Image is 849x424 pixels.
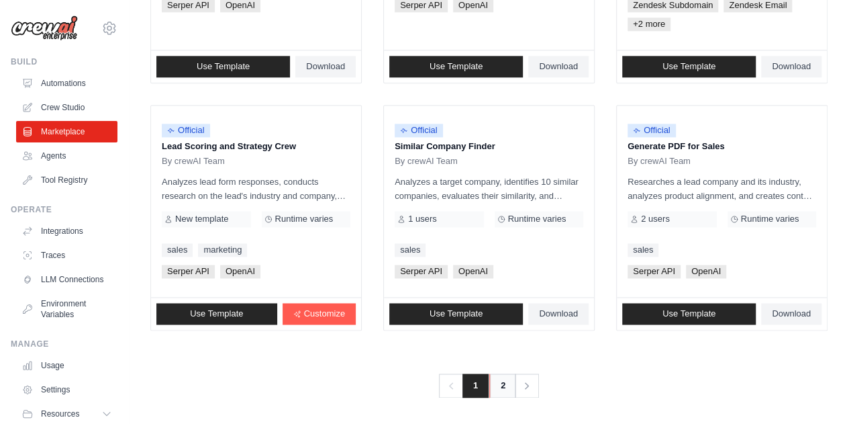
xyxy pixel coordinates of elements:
[156,303,277,325] a: Use Template
[11,204,117,215] div: Operate
[220,265,260,278] span: OpenAI
[162,265,215,278] span: Serper API
[628,17,670,31] span: +2 more
[16,220,117,242] a: Integrations
[16,121,117,142] a: Marketplace
[439,374,539,398] nav: Pagination
[190,308,243,319] span: Use Template
[772,61,811,72] span: Download
[175,214,228,224] span: New template
[389,56,523,77] a: Use Template
[16,293,117,325] a: Environment Variables
[16,379,117,400] a: Settings
[628,124,676,137] span: Official
[462,374,489,398] span: 1
[662,308,715,319] span: Use Template
[198,243,247,257] a: marketing
[395,243,426,257] a: sales
[11,339,117,349] div: Manage
[395,156,458,167] span: By crewAI Team
[453,265,493,278] span: OpenAI
[628,175,816,203] p: Researches a lead company and its industry, analyzes product alignment, and creates content for a...
[16,169,117,191] a: Tool Registry
[275,214,334,224] span: Runtime varies
[306,61,345,72] span: Download
[528,56,589,77] a: Download
[395,140,583,153] p: Similar Company Finder
[430,61,483,72] span: Use Template
[16,73,117,94] a: Automations
[162,175,350,203] p: Analyzes lead form responses, conducts research on the lead's industry and company, and scores th...
[197,61,250,72] span: Use Template
[41,409,79,419] span: Resources
[489,374,516,398] a: 2
[162,124,210,137] span: Official
[622,303,756,325] a: Use Template
[16,355,117,376] a: Usage
[741,214,799,224] span: Runtime varies
[395,265,448,278] span: Serper API
[16,97,117,118] a: Crew Studio
[528,303,589,325] a: Download
[162,140,350,153] p: Lead Scoring and Strategy Crew
[622,56,756,77] a: Use Template
[295,56,356,77] a: Download
[508,214,566,224] span: Runtime varies
[162,156,225,167] span: By crewAI Team
[539,308,578,319] span: Download
[641,214,670,224] span: 2 users
[11,15,78,41] img: Logo
[430,308,483,319] span: Use Template
[16,245,117,266] a: Traces
[304,308,345,319] span: Customize
[772,308,811,319] span: Download
[628,265,681,278] span: Serper API
[761,303,821,325] a: Download
[389,303,523,325] a: Use Template
[628,243,658,257] a: sales
[395,175,583,203] p: Analyzes a target company, identifies 10 similar companies, evaluates their similarity, and provi...
[662,61,715,72] span: Use Template
[761,56,821,77] a: Download
[408,214,437,224] span: 1 users
[395,124,443,137] span: Official
[11,56,117,67] div: Build
[628,140,816,153] p: Generate PDF for Sales
[16,145,117,167] a: Agents
[539,61,578,72] span: Download
[283,303,356,325] a: Customize
[156,56,290,77] a: Use Template
[686,265,726,278] span: OpenAI
[628,156,691,167] span: By crewAI Team
[16,269,117,290] a: LLM Connections
[162,243,193,257] a: sales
